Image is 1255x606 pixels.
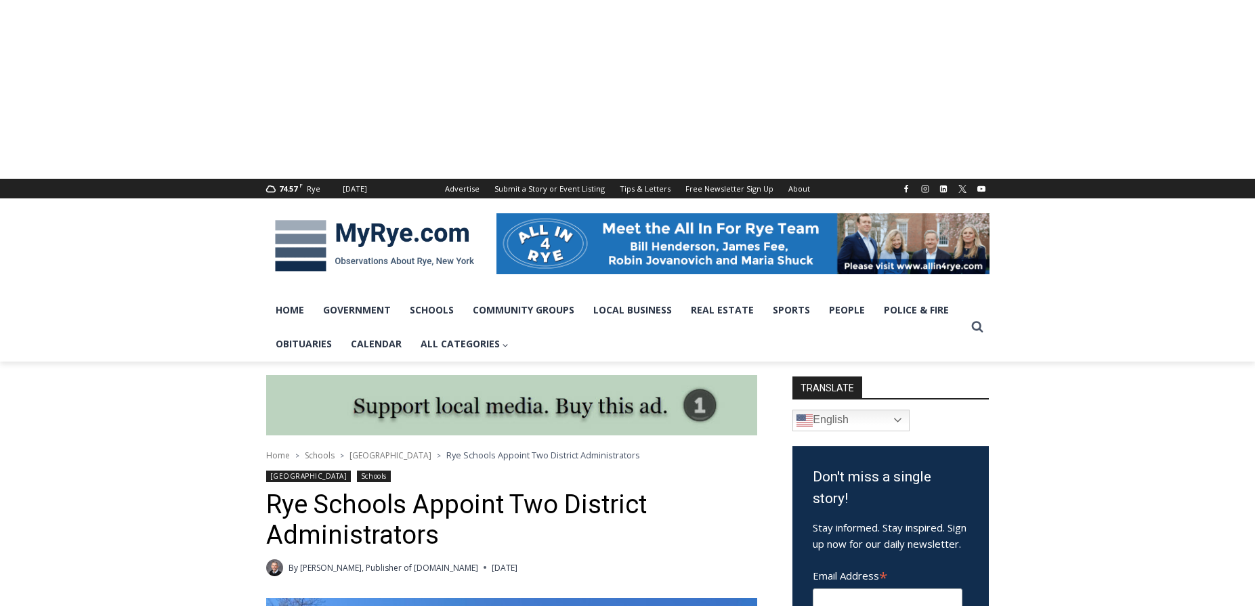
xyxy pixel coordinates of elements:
[874,293,958,327] a: Police & Fire
[340,451,344,460] span: >
[314,293,400,327] a: Government
[437,451,441,460] span: >
[289,561,298,574] span: By
[266,375,757,436] img: support local media, buy this ad
[446,449,640,461] span: Rye Schools Appoint Two District Administrators
[973,181,990,197] a: YouTube
[295,451,299,460] span: >
[954,181,971,197] a: X
[496,213,990,274] img: All in for Rye
[400,293,463,327] a: Schools
[299,181,303,189] span: F
[612,179,678,198] a: Tips & Letters
[421,337,509,351] span: All Categories
[678,179,781,198] a: Free Newsletter Sign Up
[781,179,817,198] a: About
[820,293,874,327] a: People
[349,450,431,461] a: [GEOGRAPHIC_DATA]
[792,376,862,398] strong: TRANSLATE
[681,293,763,327] a: Real Estate
[763,293,820,327] a: Sports
[487,179,612,198] a: Submit a Story or Event Listing
[357,471,391,482] a: Schools
[266,327,341,361] a: Obituaries
[965,315,990,339] button: View Search Form
[935,181,952,197] a: Linkedin
[266,490,757,551] h1: Rye Schools Appoint Two District Administrators
[341,327,411,361] a: Calendar
[917,181,933,197] a: Instagram
[266,448,757,462] nav: Breadcrumbs
[266,450,290,461] a: Home
[796,412,813,429] img: en
[438,179,817,198] nav: Secondary Navigation
[813,562,962,586] label: Email Address
[492,561,517,574] time: [DATE]
[266,211,483,281] img: MyRye.com
[279,183,297,194] span: 74.57
[266,471,352,482] a: [GEOGRAPHIC_DATA]
[898,181,914,197] a: Facebook
[300,562,478,573] a: [PERSON_NAME], Publisher of [DOMAIN_NAME]
[813,467,969,509] h3: Don't miss a single story!
[813,519,969,552] p: Stay informed. Stay inspired. Sign up now for our daily newsletter.
[584,293,681,327] a: Local Business
[266,293,965,362] nav: Primary Navigation
[305,450,335,461] a: Schools
[266,293,314,327] a: Home
[463,293,584,327] a: Community Groups
[343,183,367,195] div: [DATE]
[307,183,320,195] div: Rye
[266,559,283,576] a: Author image
[411,327,519,361] a: All Categories
[438,179,487,198] a: Advertise
[792,410,910,431] a: English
